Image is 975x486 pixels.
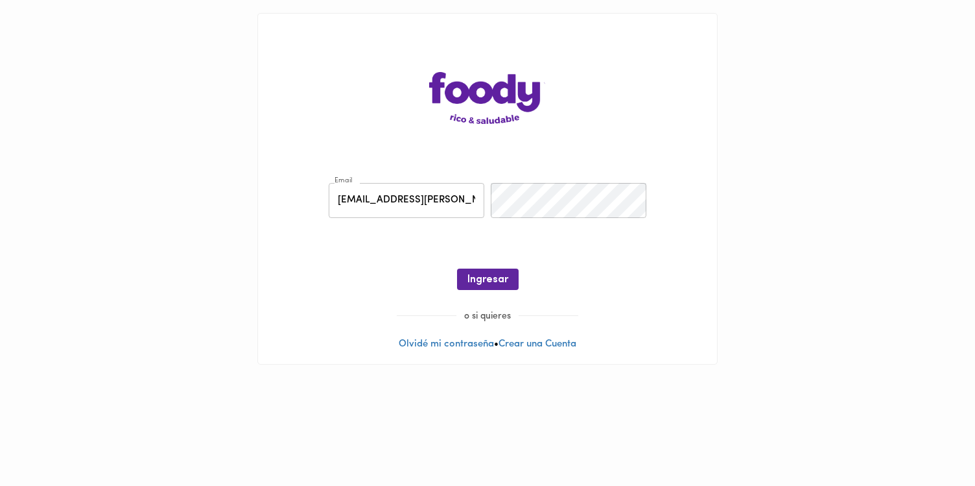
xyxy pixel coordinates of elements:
[329,183,484,219] input: pepitoperez@gmail.com
[900,411,962,473] iframe: Messagebird Livechat Widget
[258,14,717,364] div: •
[457,269,519,290] button: Ingresar
[399,339,494,349] a: Olvidé mi contraseña
[499,339,576,349] a: Crear una Cuenta
[429,72,546,124] img: logo-main-page.png
[456,311,519,321] span: o si quieres
[467,274,508,286] span: Ingresar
